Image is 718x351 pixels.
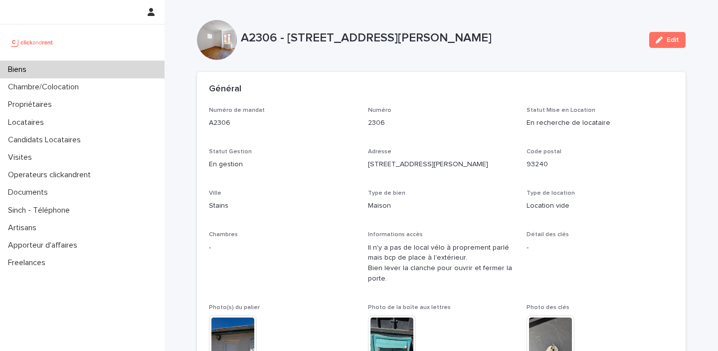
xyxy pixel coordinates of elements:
p: - [527,243,674,253]
span: Photo des clés [527,305,569,311]
p: Biens [4,65,34,74]
p: Location vide [527,201,674,211]
p: - [209,243,356,253]
p: Stains [209,201,356,211]
img: UCB0brd3T0yccxBKYDjQ [8,32,56,52]
span: Type de location [527,190,575,196]
p: Documents [4,188,56,197]
p: Sinch - Téléphone [4,206,78,215]
span: Informations accès [368,232,423,238]
p: Artisans [4,223,44,233]
span: Type de bien [368,190,405,196]
span: Statut Mise en Location [527,107,595,113]
span: Photo(s) du palier [209,305,260,311]
span: Photo de la boîte aux lettres [368,305,451,311]
p: A2306 - [STREET_ADDRESS][PERSON_NAME] [241,31,641,45]
p: A2306 [209,118,356,128]
p: Operateurs clickandrent [4,170,99,180]
p: En recherche de locataire [527,118,674,128]
h2: Général [209,84,241,95]
button: Edit [649,32,686,48]
p: Locataires [4,118,52,127]
p: Propriétaires [4,100,60,109]
p: Maison [368,201,515,211]
span: Code postal [527,149,561,155]
span: Détail des clés [527,232,569,238]
p: Chambre/Colocation [4,82,87,92]
span: Ville [209,190,221,196]
p: Candidats Locataires [4,135,89,145]
span: Adresse [368,149,391,155]
p: 2306 [368,118,515,128]
span: Statut Gestion [209,149,252,155]
span: Numéro [368,107,391,113]
p: En gestion [209,159,356,170]
span: Numéro de mandat [209,107,265,113]
p: Freelances [4,258,53,268]
p: [STREET_ADDRESS][PERSON_NAME] [368,159,515,170]
p: Visites [4,153,40,162]
span: Edit [667,36,679,43]
p: 93240 [527,159,674,170]
p: Il n'y a pas de local vélo à proprement parlé mais bcp de place à l'extérieur. Bien lever la clan... [368,243,515,284]
p: Apporteur d'affaires [4,241,85,250]
span: Chambres [209,232,238,238]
